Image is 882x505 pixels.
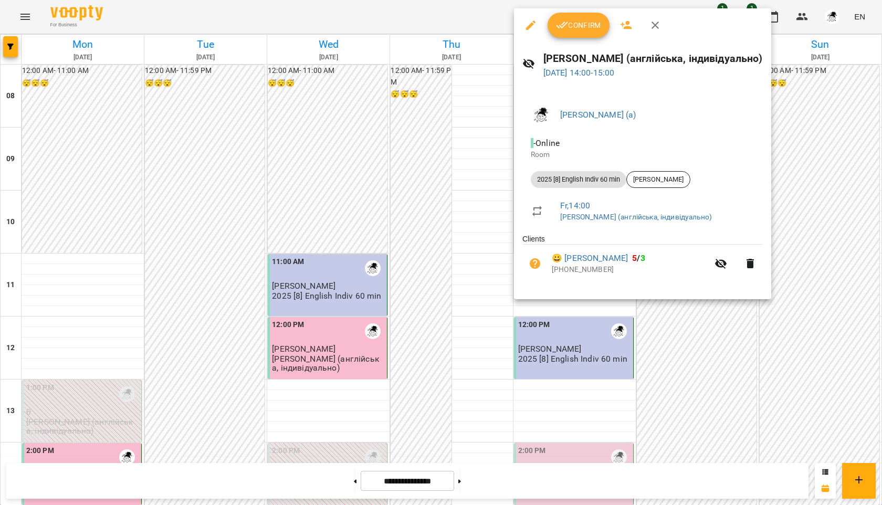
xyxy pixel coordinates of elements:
[560,110,636,120] a: [PERSON_NAME] (а)
[632,253,645,263] b: /
[543,50,763,67] h6: [PERSON_NAME] (англійська, індивідуально)
[522,234,763,286] ul: Clients
[522,251,548,276] button: Unpaid. Bill the attendance?
[560,213,712,221] a: [PERSON_NAME] (англійська, індивідуально)
[626,171,690,188] div: [PERSON_NAME]
[640,253,645,263] span: 3
[531,150,754,160] p: Room
[531,138,562,148] span: - Online
[543,68,615,78] a: [DATE] 14:00-15:00
[627,175,690,184] span: [PERSON_NAME]
[548,13,610,38] button: Confirm
[556,19,601,31] span: Confirm
[552,252,628,265] a: 😀 [PERSON_NAME]
[552,265,708,275] p: [PHONE_NUMBER]
[632,253,637,263] span: 5
[560,201,590,211] a: Fr , 14:00
[531,104,552,125] img: c09839ea023d1406ff4d1d49130fd519.png
[531,175,626,184] span: 2025 [8] English Indiv 60 min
